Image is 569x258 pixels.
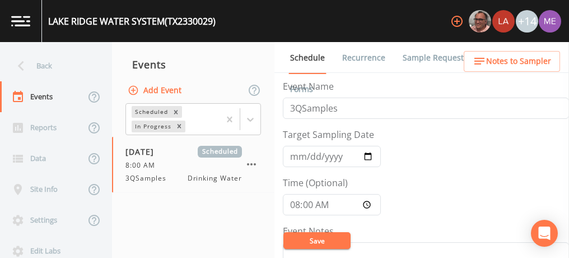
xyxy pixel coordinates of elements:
div: Scheduled [132,106,170,118]
div: Remove Scheduled [170,106,182,118]
div: Remove In Progress [173,121,185,132]
a: Schedule [288,42,327,74]
button: Notes to Sampler [464,51,560,72]
span: [DATE] [125,146,162,158]
img: logo [11,16,30,26]
label: Event Notes [283,224,334,238]
span: Scheduled [198,146,242,158]
button: Add Event [125,80,186,101]
div: Mike Franklin [468,10,492,33]
img: d4d65db7c401dd99d63b7ad86343d265 [539,10,561,33]
label: Time (Optional) [283,176,348,190]
img: e2d790fa78825a4bb76dcb6ab311d44c [469,10,491,33]
a: Recurrence [341,42,387,73]
img: cf6e799eed601856facf0d2563d1856d [492,10,515,33]
a: Sample Requests [401,42,469,73]
div: Lauren Saenz [492,10,515,33]
div: In Progress [132,121,173,132]
div: Open Intercom Messenger [531,220,558,247]
span: Drinking Water [188,173,242,183]
div: Events [112,50,274,79]
div: LAKE RIDGE WATER SYSTEM (TX2330029) [48,15,216,28]
label: Target Sampling Date [283,128,374,141]
label: Event Name [283,80,334,93]
span: 3QSamples [125,173,173,183]
a: [DATE]Scheduled8:00 AM3QSamplesDrinking Water [112,137,274,193]
a: Forms [288,73,315,105]
button: Save [283,232,351,249]
div: +14 [516,10,538,33]
span: Notes to Sampler [486,54,551,68]
span: 8:00 AM [125,160,162,171]
a: COC Details [483,42,531,73]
